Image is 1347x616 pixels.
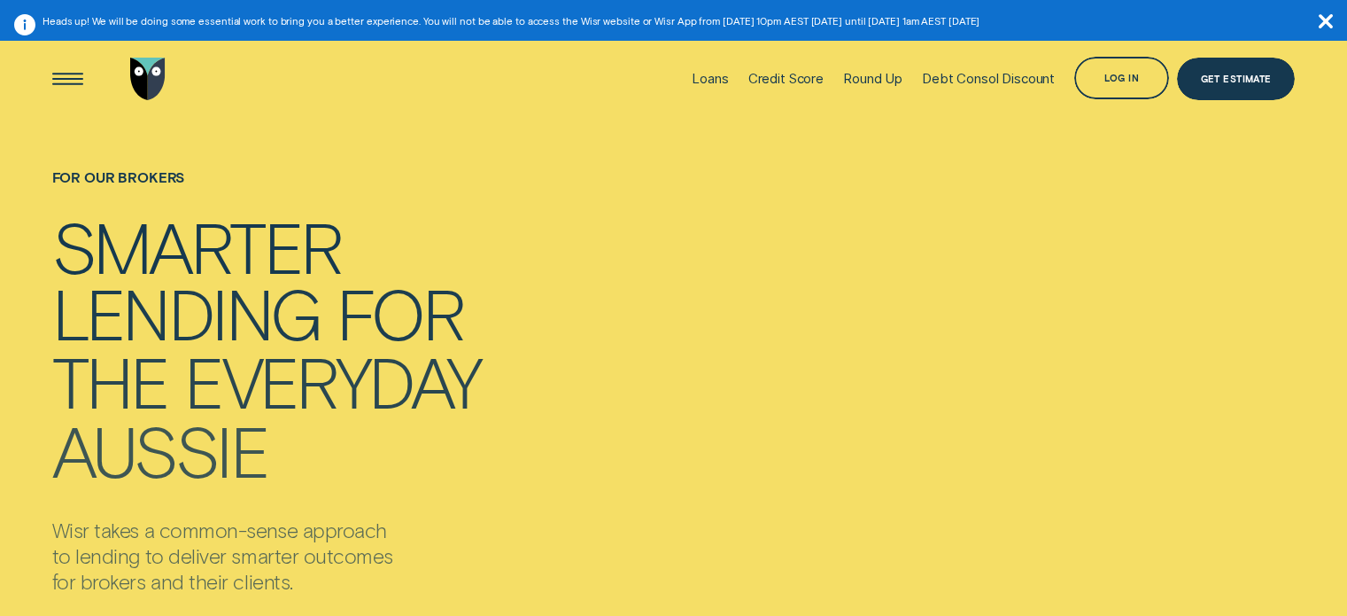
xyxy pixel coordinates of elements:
[692,32,728,127] a: Loans
[52,347,168,413] div: the
[184,347,480,413] div: everyday
[127,32,169,127] a: Go to home page
[692,70,728,87] div: Loans
[52,280,321,346] div: lending
[52,518,461,595] p: Wisr takes a common-sense approach to lending to deliver smarter outcomes for brokers and their c...
[46,58,89,100] button: Open Menu
[1177,58,1295,100] a: Get Estimate
[922,70,1055,87] div: Debt Consol Discount
[748,70,824,87] div: Credit Score
[52,213,481,477] h4: Smarter lending for the everyday Aussie
[843,70,902,87] div: Round Up
[748,32,824,127] a: Credit Score
[52,169,481,213] h1: For Our Brokers
[843,32,902,127] a: Round Up
[130,58,166,100] img: Wisr
[52,417,267,482] div: Aussie
[337,280,462,346] div: for
[52,213,341,278] div: Smarter
[922,32,1055,127] a: Debt Consol Discount
[1074,57,1169,99] button: Log in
